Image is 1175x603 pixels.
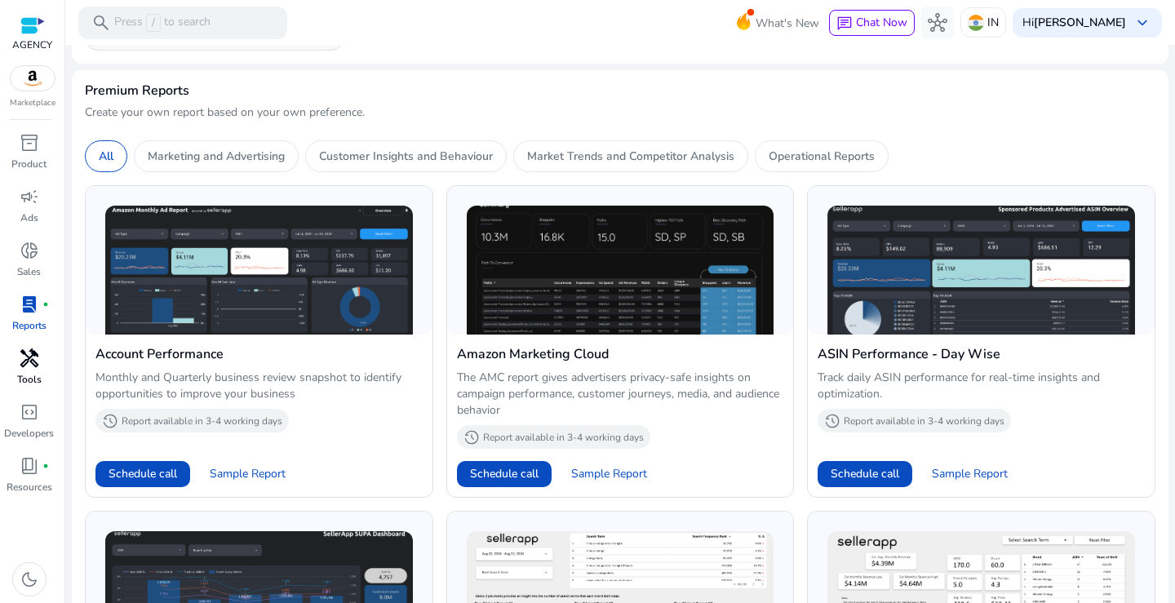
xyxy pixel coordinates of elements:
[4,426,54,441] p: Developers
[20,570,39,589] span: dark_mode
[114,14,211,32] p: Press to search
[932,466,1008,482] span: Sample Report
[527,148,734,165] p: Market Trends and Competitor Analysis
[20,295,39,314] span: lab_profile
[928,13,947,33] span: hub
[571,466,647,482] span: Sample Report
[102,413,118,429] span: history_2
[457,344,784,364] h4: Amazon Marketing Cloud
[146,14,161,32] span: /
[95,461,190,487] button: Schedule call
[95,370,423,402] p: Monthly and Quarterly business review snapshot to identify opportunities to improve your business
[319,148,493,165] p: Customer Insights and Behaviour
[829,10,915,36] button: chatChat Now
[11,157,47,171] p: Product
[20,402,39,422] span: code_blocks
[12,318,47,333] p: Reports
[20,348,39,368] span: handyman
[919,461,1021,487] button: Sample Report
[85,83,189,99] h4: Premium Reports
[987,8,999,37] p: IN
[457,370,784,419] p: The AMC report gives advertisers privacy-safe insights on campaign performance, customer journeys...
[968,15,984,31] img: in.svg
[457,461,552,487] button: Schedule call
[11,66,55,91] img: amazon.svg
[42,301,49,308] span: fiber_manual_record
[148,148,285,165] p: Marketing and Advertising
[17,372,42,387] p: Tools
[844,415,1004,428] p: Report available in 3-4 working days
[1034,15,1126,30] b: [PERSON_NAME]
[558,461,660,487] button: Sample Report
[836,16,853,32] span: chat
[122,415,282,428] p: Report available in 3-4 working days
[856,15,907,30] span: Chat Now
[470,465,539,482] span: Schedule call
[20,133,39,153] span: inventory_2
[20,241,39,260] span: donut_small
[95,344,423,364] h4: Account Performance
[17,264,41,279] p: Sales
[824,413,840,429] span: history_2
[818,461,912,487] button: Schedule call
[42,463,49,469] span: fiber_manual_record
[1022,17,1126,29] p: Hi
[756,9,819,38] span: What's New
[7,480,52,494] p: Resources
[818,344,1145,364] h4: ASIN Performance - Day Wise
[20,456,39,476] span: book_4
[12,38,52,52] p: AGENCY
[483,431,644,444] p: Report available in 3-4 working days
[831,465,899,482] span: Schedule call
[91,13,111,33] span: search
[1133,13,1152,33] span: keyboard_arrow_down
[85,104,1155,121] p: Create your own report based on your own preference.
[10,97,55,109] p: Marketplace
[210,466,286,482] span: Sample Report
[463,429,480,446] span: history_2
[818,370,1145,402] p: Track daily ASIN performance for real-time insights and optimization.
[197,461,299,487] button: Sample Report
[20,211,38,225] p: Ads
[769,148,875,165] p: Operational Reports
[109,465,177,482] span: Schedule call
[921,7,954,39] button: hub
[99,148,113,165] p: All
[20,187,39,206] span: campaign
